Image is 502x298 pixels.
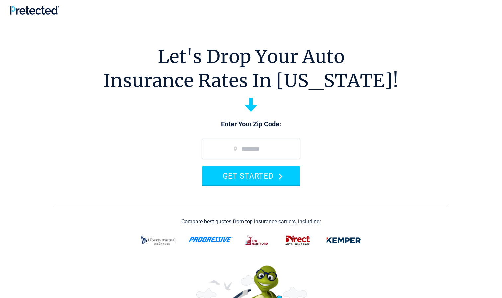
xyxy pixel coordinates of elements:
[202,166,300,185] button: GET STARTED
[181,219,321,225] div: Compare best quotes from top insurance carriers, including:
[10,6,59,15] img: Pretected Logo
[322,232,366,249] img: kemper
[103,45,399,93] h1: Let's Drop Your Auto Insurance Rates In [US_STATE]!
[202,139,300,159] input: zip code
[241,232,273,249] img: thehartford
[137,232,180,249] img: liberty
[281,232,314,249] img: direct
[188,237,233,242] img: progressive
[195,120,307,129] p: Enter Your Zip Code:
